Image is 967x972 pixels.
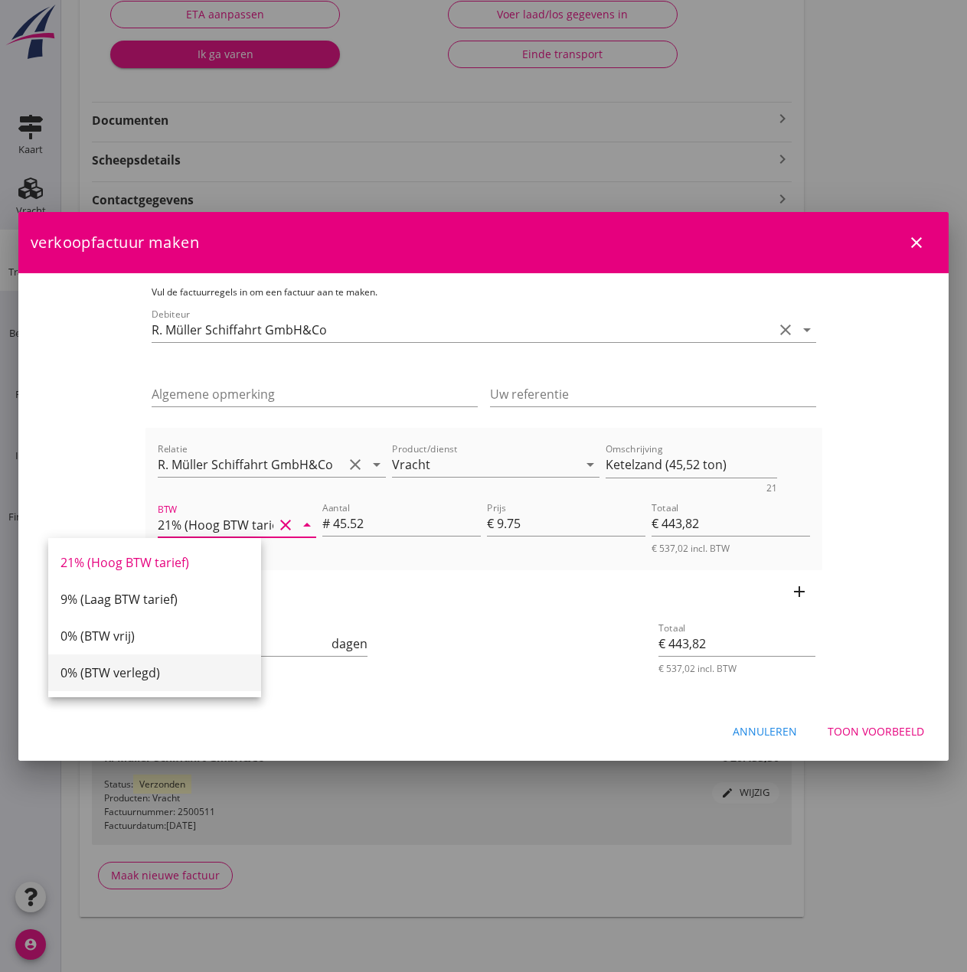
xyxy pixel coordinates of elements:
div: € [487,514,497,533]
i: clear [346,455,364,474]
input: BTW [158,513,273,537]
i: clear [276,516,295,534]
div: 9% (Laag BTW tarief) [60,590,249,608]
input: Relatie [158,452,344,477]
input: Debiteur [152,318,773,342]
input: Uw referentie [490,382,816,406]
i: arrow_drop_down [368,455,386,474]
div: verkoopfactuur maken [18,212,949,273]
div: 0% (BTW vrij) [60,627,249,645]
i: clear [776,321,795,339]
i: arrow_drop_down [798,321,816,339]
div: € 537,02 incl. BTW [658,662,815,675]
i: arrow_drop_down [581,455,599,474]
input: Algemene opmerking [152,382,478,406]
div: 0% (BTW verlegd) [60,664,249,682]
div: € 537,02 incl. BTW [652,542,810,555]
button: Annuleren [720,718,809,745]
div: Toon voorbeeld [828,723,924,739]
input: Aantal [333,511,481,536]
input: Totaal [652,511,810,536]
input: Totaal [658,631,815,656]
div: Annuleren [733,723,797,739]
button: Toon voorbeeld [815,718,936,745]
input: Prijs [497,511,645,536]
textarea: Omschrijving [606,452,777,478]
div: 21 [766,484,777,493]
div: dagen [328,634,368,653]
i: arrow_drop_down [298,516,316,534]
i: close [907,233,926,252]
i: add [790,582,809,601]
div: # [322,514,333,533]
span: Vul de factuurregels in om een factuur aan te maken. [152,285,377,298]
input: Product/dienst [392,452,578,477]
div: 21% (Hoog BTW tarief) [60,553,249,572]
